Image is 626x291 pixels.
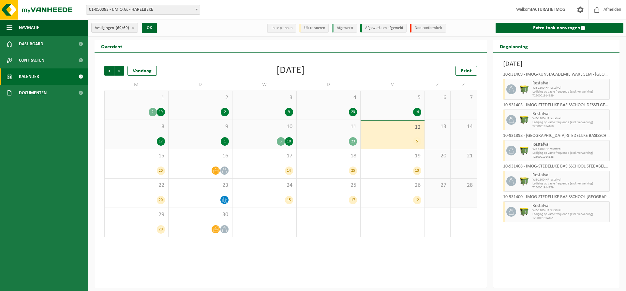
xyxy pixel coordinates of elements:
div: 10-931409 - IMOG-KUNSTACADEMIE WAREGEM - [GEOGRAPHIC_DATA] [503,72,610,79]
img: WB-1100-HPE-GN-50 [519,84,529,94]
span: 19 [364,153,421,160]
span: 15 [108,153,165,160]
span: 17 [236,153,293,160]
div: 17 [157,137,165,146]
span: T250001914161 [532,216,608,220]
span: Contracten [19,52,44,68]
a: Print [455,66,477,76]
img: WB-1100-HPE-GN-50 [519,115,529,125]
span: 23 [172,182,229,189]
span: Restafval [532,142,608,147]
span: 30 [172,211,229,218]
td: V [361,79,425,91]
span: 25 [300,182,357,189]
span: 7 [454,94,473,101]
div: Vandaag [127,66,157,76]
span: Restafval [532,81,608,86]
span: 28 [454,182,473,189]
img: WB-1100-HPE-GN-50 [519,176,529,186]
count: (69/69) [116,26,129,30]
span: Documenten [19,85,47,101]
div: 14 [285,167,293,175]
span: 13 [428,123,447,130]
div: 10-931398 - [GEOGRAPHIC_DATA]-STEDELIJKE BASISSCHOOL [PERSON_NAME] - [GEOGRAPHIC_DATA] [503,134,610,140]
span: Lediging op vaste frequentie (excl. verwerking) [532,182,608,186]
span: WB-1100-HP restafval [532,209,608,212]
div: 2 [221,108,229,116]
h3: [DATE] [503,59,610,69]
span: 8 [108,123,165,130]
span: Kalender [19,68,39,85]
span: 10 [236,123,293,130]
h2: Dagplanning [493,40,534,52]
span: WB-1100-HP restafval [532,178,608,182]
span: 29 [108,211,165,218]
li: Uit te voeren [299,24,329,33]
span: 6 [428,94,447,101]
div: 20 [157,196,165,204]
div: 5 [413,137,421,146]
span: 11 [300,123,357,130]
button: OK [142,23,157,33]
div: 17 [349,196,357,204]
span: WB-1100-HP restafval [532,147,608,151]
div: 13 [413,167,421,175]
span: T250001914148 [532,155,608,159]
span: 01-050083 - I.M.O.G. - HARELBEKE [86,5,200,14]
span: WB-1100-HP restafval [532,117,608,121]
span: Print [461,68,472,74]
div: 9 [285,108,293,116]
div: 10-931400 - IMOG-STEDELIJKE BASISSCHOOL [GEOGRAPHIC_DATA] - [GEOGRAPHIC_DATA] [503,195,610,201]
span: 3 [236,94,293,101]
td: Z [425,79,451,91]
span: 4 [300,94,357,101]
h2: Overzicht [95,40,129,52]
span: 24 [236,182,293,189]
span: T250001914179 [532,186,608,190]
span: Dashboard [19,36,43,52]
div: 20 [157,167,165,175]
span: Lediging op vaste frequentie (excl. verwerking) [532,151,608,155]
span: Vorige [104,66,114,76]
span: 12 [364,124,421,131]
span: Lediging op vaste frequentie (excl. verwerking) [532,90,608,94]
li: Afgewerkt en afgemeld [360,24,407,33]
li: In te plannen [267,24,296,33]
div: 2 [149,108,157,116]
div: [DATE] [276,66,305,76]
div: 23 [349,137,357,146]
img: WB-1100-HPE-GN-51 [519,146,529,155]
div: 15 [285,196,293,204]
span: Navigatie [19,20,39,36]
span: 01-050083 - I.M.O.G. - HARELBEKE [86,5,200,15]
a: Extra taak aanvragen [496,23,624,33]
span: Restafval [532,203,608,209]
span: 18 [300,153,357,160]
div: 19 [157,108,165,116]
div: 10-931408 - IMOG-STEDELIJKE BASISSCHOOL STEBABELEI - BEVEREN-LEIE [503,164,610,171]
div: 12 [413,196,421,204]
span: T250001914168 [532,124,608,128]
strong: FACTURATIE IMOG [531,7,565,12]
span: 26 [364,182,421,189]
span: 2 [172,94,229,101]
span: 20 [428,153,447,160]
td: D [169,79,233,91]
span: 27 [428,182,447,189]
div: 5 [277,137,285,146]
div: 1 [221,137,229,146]
div: 23 [349,108,357,116]
span: 21 [454,153,473,160]
td: M [104,79,169,91]
span: Vestigingen [95,23,129,33]
span: 1 [108,94,165,101]
td: D [297,79,361,91]
span: Restafval [532,111,608,117]
div: 25 [349,167,357,175]
span: Lediging op vaste frequentie (excl. verwerking) [532,121,608,124]
span: 9 [172,123,229,130]
div: 10-931403 - IMOG-STEDELIJKE BASISSCHOOL DESSELGEM - DESSELGEM [503,103,610,109]
img: WB-1100-HPE-GN-50 [519,207,529,217]
span: 14 [454,123,473,130]
li: Afgewerkt [332,24,357,33]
